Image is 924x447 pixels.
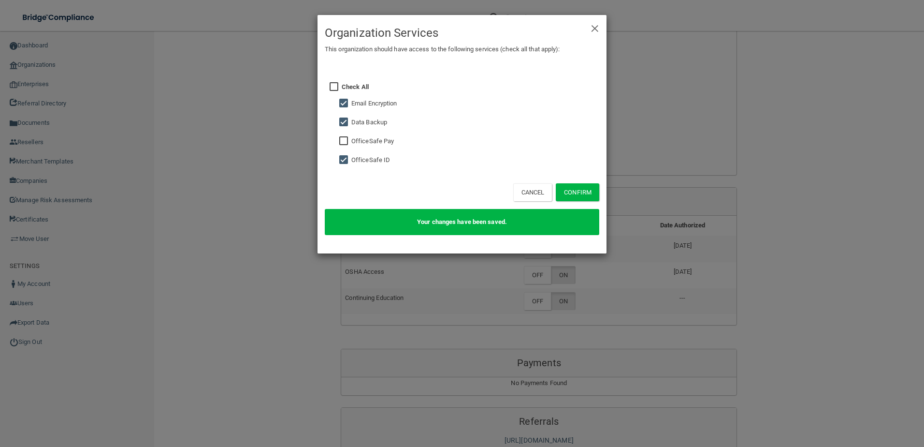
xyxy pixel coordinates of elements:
[351,154,390,166] label: OfficeSafe ID
[325,44,599,55] p: This organization should have access to the following services (check all that apply):
[513,183,552,201] button: Cancel
[342,83,369,90] strong: Check All
[325,22,599,44] h4: Organization Services
[417,218,507,225] span: Your changes have been saved.
[556,183,599,201] button: Confirm
[351,98,397,109] label: Email Encryption
[351,117,387,128] label: Data Backup
[591,17,599,37] span: ×
[351,135,394,147] label: OfficeSafe Pay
